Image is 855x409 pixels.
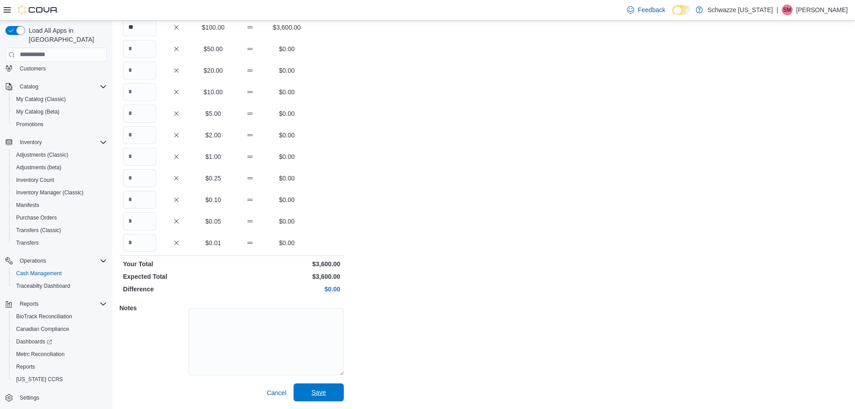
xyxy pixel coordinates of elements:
[233,272,340,281] p: $3,600.00
[13,311,76,322] a: BioTrack Reconciliation
[13,268,107,279] span: Cash Management
[13,225,65,236] a: Transfers (Classic)
[16,63,49,74] a: Customers
[123,83,156,101] input: Quantity
[13,212,61,223] a: Purchase Orders
[16,376,63,383] span: [US_STATE] CCRS
[13,324,73,334] a: Canadian Compliance
[16,151,68,158] span: Adjustments (Classic)
[197,109,230,118] p: $5.00
[783,4,791,15] span: SM
[13,281,107,291] span: Traceabilty Dashboard
[123,62,156,79] input: Quantity
[123,272,230,281] p: Expected Total
[13,119,47,130] a: Promotions
[123,212,156,230] input: Quantity
[13,200,107,211] span: Manifests
[13,237,42,248] a: Transfers
[197,131,230,140] p: $2.00
[311,388,326,397] span: Save
[123,126,156,144] input: Quantity
[197,88,230,97] p: $10.00
[13,349,107,360] span: Metrc Reconciliation
[13,162,107,173] span: Adjustments (beta)
[263,384,290,402] button: Cancel
[13,175,58,185] a: Inventory Count
[16,282,70,290] span: Traceabilty Dashboard
[16,96,66,103] span: My Catalog (Classic)
[2,391,110,404] button: Settings
[13,200,43,211] a: Manifests
[20,394,39,401] span: Settings
[16,299,107,309] span: Reports
[20,83,38,90] span: Catalog
[16,137,45,148] button: Inventory
[16,176,54,184] span: Inventory Count
[20,139,42,146] span: Inventory
[123,18,156,36] input: Quantity
[2,255,110,267] button: Operations
[16,313,72,320] span: BioTrack Reconciliation
[9,280,110,292] button: Traceabilty Dashboard
[294,383,344,401] button: Save
[9,348,110,361] button: Metrc Reconciliation
[16,392,107,403] span: Settings
[197,174,230,183] p: $0.25
[9,373,110,386] button: [US_STATE] CCRS
[18,5,58,14] img: Cova
[16,63,107,74] span: Customers
[9,93,110,106] button: My Catalog (Classic)
[13,225,107,236] span: Transfers (Classic)
[707,4,773,15] p: Schwazze [US_STATE]
[16,338,52,345] span: Dashboards
[270,66,303,75] p: $0.00
[233,285,340,294] p: $0.00
[2,62,110,75] button: Customers
[16,164,61,171] span: Adjustments (beta)
[13,175,107,185] span: Inventory Count
[9,106,110,118] button: My Catalog (Beta)
[197,152,230,161] p: $1.00
[197,23,230,32] p: $100.00
[13,106,63,117] a: My Catalog (Beta)
[197,44,230,53] p: $50.00
[16,363,35,370] span: Reports
[13,237,107,248] span: Transfers
[16,81,42,92] button: Catalog
[16,351,65,358] span: Metrc Reconciliation
[123,191,156,209] input: Quantity
[9,186,110,199] button: Inventory Manager (Classic)
[9,267,110,280] button: Cash Management
[16,270,61,277] span: Cash Management
[197,66,230,75] p: $20.00
[13,119,107,130] span: Promotions
[13,187,107,198] span: Inventory Manager (Classic)
[623,1,669,19] a: Feedback
[123,259,230,268] p: Your Total
[123,285,230,294] p: Difference
[16,108,60,115] span: My Catalog (Beta)
[16,255,107,266] span: Operations
[16,121,44,128] span: Promotions
[197,217,230,226] p: $0.05
[270,23,303,32] p: $3,600.00
[2,80,110,93] button: Catalog
[20,300,39,308] span: Reports
[270,44,303,53] p: $0.00
[197,238,230,247] p: $0.01
[13,94,70,105] a: My Catalog (Classic)
[9,237,110,249] button: Transfers
[13,374,66,385] a: [US_STATE] CCRS
[123,169,156,187] input: Quantity
[13,281,74,291] a: Traceabilty Dashboard
[16,214,57,221] span: Purchase Orders
[233,259,340,268] p: $3,600.00
[270,88,303,97] p: $0.00
[672,5,691,15] input: Dark Mode
[16,227,61,234] span: Transfers (Classic)
[123,234,156,252] input: Quantity
[13,324,107,334] span: Canadian Compliance
[25,26,107,44] span: Load All Apps in [GEOGRAPHIC_DATA]
[197,195,230,204] p: $0.10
